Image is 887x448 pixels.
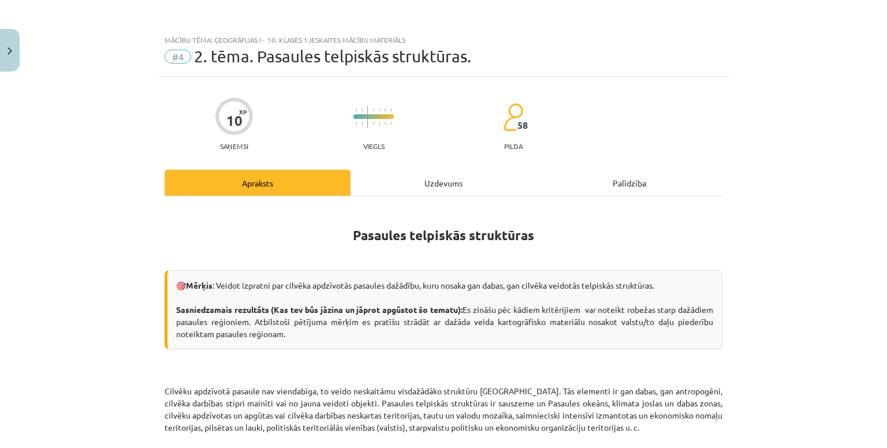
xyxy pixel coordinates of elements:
strong: Sasniedzamais rezultāts (Kas tev būs jāzina un jāprot apgūstot šo tematu): [176,304,463,315]
span: 2. tēma. Pasaules telpiskās struktūras. [194,47,471,66]
strong: Mērķis [186,280,213,290]
img: icon-short-line-57e1e144782c952c97e751825c79c345078a6d821885a25fce030b3d8c18986b.svg [385,109,386,111]
span: XP [239,109,247,115]
img: students-c634bb4e5e11cddfef0936a35e636f08e4e9abd3cc4e673bd6f9a4125e45ecb1.svg [503,103,523,132]
div: Palīdzība [536,170,722,196]
img: icon-short-line-57e1e144782c952c97e751825c79c345078a6d821885a25fce030b3d8c18986b.svg [390,109,392,111]
div: Uzdevums [351,170,536,196]
strong: Pasaules telpiskās struktūras [353,227,534,244]
span: 58 [517,120,528,130]
img: icon-short-line-57e1e144782c952c97e751825c79c345078a6d821885a25fce030b3d8c18986b.svg [356,109,357,111]
img: icon-short-line-57e1e144782c952c97e751825c79c345078a6d821885a25fce030b3d8c18986b.svg [373,109,374,111]
img: icon-short-line-57e1e144782c952c97e751825c79c345078a6d821885a25fce030b3d8c18986b.svg [373,122,374,125]
div: 🎯 : Veidot izpratni par cilvēka apdzīvotās pasaules dažādību, kuru nosaka gan dabas, gan cilvēka ... [165,270,722,349]
div: Mācību tēma: Ģeogrāfijas i - 10. klases 1.ieskaites mācību materiāls [165,36,722,44]
p: Saņemsi [215,142,253,150]
img: icon-long-line-d9ea69661e0d244f92f715978eff75569469978d946b2353a9bb055b3ed8787d.svg [367,106,368,128]
p: Viegls [363,142,385,150]
img: icon-short-line-57e1e144782c952c97e751825c79c345078a6d821885a25fce030b3d8c18986b.svg [390,122,392,125]
div: Apraksts [165,170,351,196]
img: icon-short-line-57e1e144782c952c97e751825c79c345078a6d821885a25fce030b3d8c18986b.svg [361,109,363,111]
div: 10 [226,113,243,129]
img: icon-short-line-57e1e144782c952c97e751825c79c345078a6d821885a25fce030b3d8c18986b.svg [361,122,363,125]
img: icon-short-line-57e1e144782c952c97e751825c79c345078a6d821885a25fce030b3d8c18986b.svg [379,122,380,125]
img: icon-short-line-57e1e144782c952c97e751825c79c345078a6d821885a25fce030b3d8c18986b.svg [356,122,357,125]
img: icon-short-line-57e1e144782c952c97e751825c79c345078a6d821885a25fce030b3d8c18986b.svg [379,109,380,111]
img: icon-short-line-57e1e144782c952c97e751825c79c345078a6d821885a25fce030b3d8c18986b.svg [385,122,386,125]
p: pilda [504,142,523,150]
span: #4 [165,50,191,64]
img: icon-close-lesson-0947bae3869378f0d4975bcd49f059093ad1ed9edebbc8119c70593378902aed.svg [8,47,12,55]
